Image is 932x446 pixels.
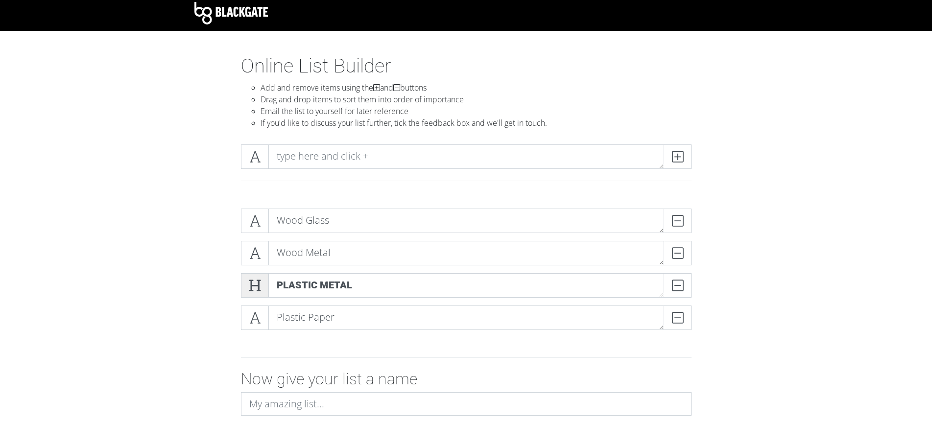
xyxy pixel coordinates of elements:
input: My amazing list... [241,392,692,416]
h2: Now give your list a name [241,370,692,388]
li: Email the list to yourself for later reference [261,105,692,117]
h1: Online List Builder [241,54,692,78]
li: If you'd like to discuss your list further, tick the feedback box and we'll get in touch. [261,117,692,129]
li: Add and remove items using the and buttons [261,82,692,94]
li: Drag and drop items to sort them into order of importance [261,94,692,105]
img: Blackgate [194,2,268,24]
